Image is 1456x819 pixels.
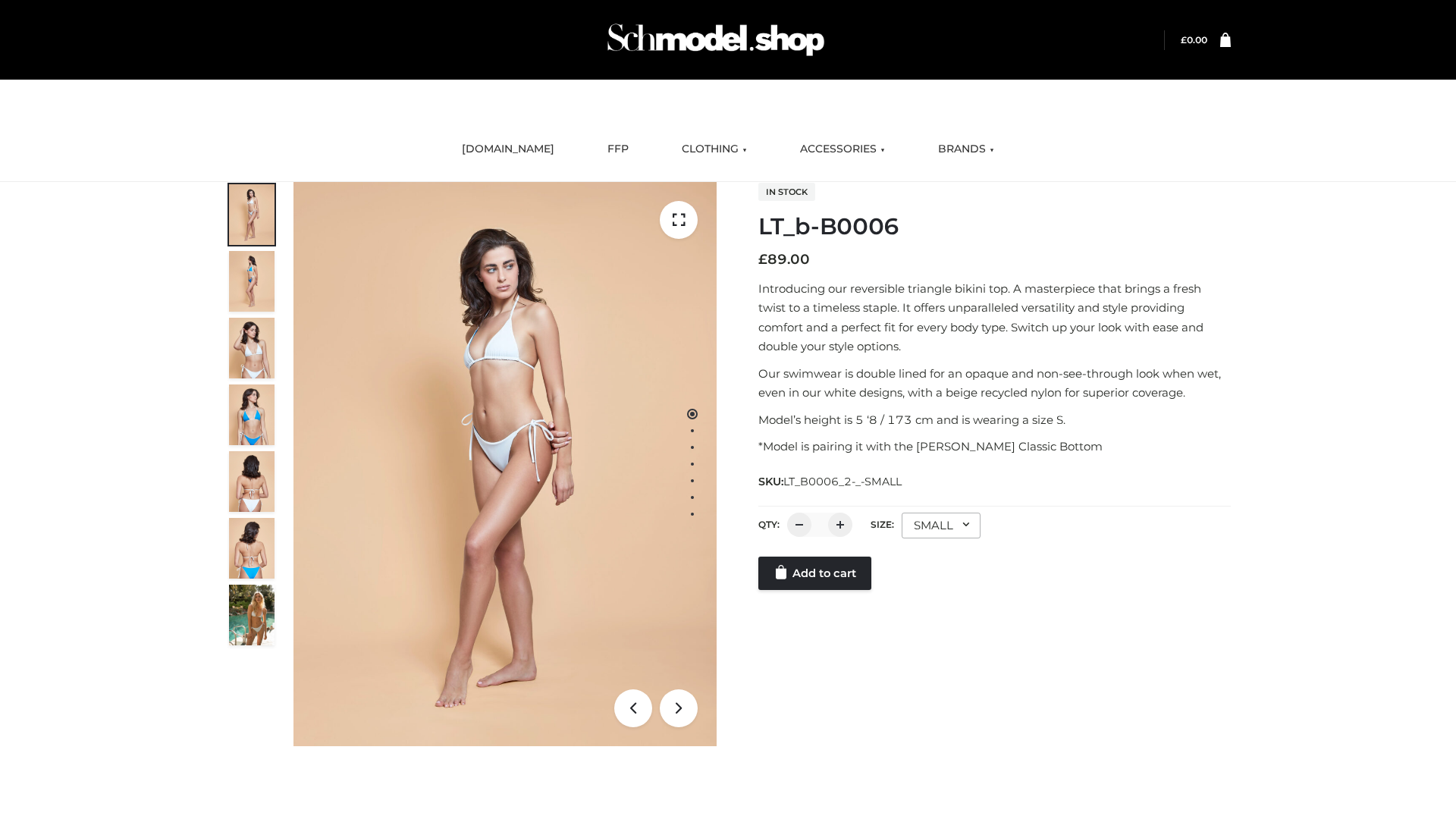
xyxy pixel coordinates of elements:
img: ArielClassicBikiniTop_CloudNine_AzureSky_OW114ECO_1 [293,182,717,746]
a: [DOMAIN_NAME] [450,133,566,166]
span: £ [758,251,767,268]
a: BRANDS [927,133,1006,166]
h1: LT_b-B0006 [758,213,1231,240]
a: CLOTHING [670,133,758,166]
p: Introducing our reversible triangle bikini top. A masterpiece that brings a fresh twist to a time... [758,279,1231,356]
bdi: 89.00 [758,251,810,268]
div: SMALL [902,513,981,538]
p: *Model is pairing it with the [PERSON_NAME] Classic Bottom [758,437,1231,457]
img: ArielClassicBikiniTop_CloudNine_AzureSky_OW114ECO_4-scaled.jpg [229,384,275,445]
a: £0.00 [1181,34,1207,45]
img: ArielClassicBikiniTop_CloudNine_AzureSky_OW114ECO_3-scaled.jpg [229,318,275,378]
a: Add to cart [758,557,871,590]
img: ArielClassicBikiniTop_CloudNine_AzureSky_OW114ECO_7-scaled.jpg [229,451,275,512]
span: LT_B0006_2-_-SMALL [783,475,902,488]
a: ACCESSORIES [789,133,896,166]
img: ArielClassicBikiniTop_CloudNine_AzureSky_OW114ECO_2-scaled.jpg [229,251,275,312]
img: Schmodel Admin 964 [602,10,830,70]
img: ArielClassicBikiniTop_CloudNine_AzureSky_OW114ECO_1-scaled.jpg [229,184,275,245]
label: Size: [871,519,894,530]
label: QTY: [758,519,780,530]
p: Model’s height is 5 ‘8 / 173 cm and is wearing a size S. [758,410,1231,430]
span: In stock [758,183,815,201]
bdi: 0.00 [1181,34,1207,45]
a: FFP [596,133,640,166]
p: Our swimwear is double lined for an opaque and non-see-through look when wet, even in our white d... [758,364,1231,403]
span: SKU: [758,472,903,491]
img: Arieltop_CloudNine_AzureSky2.jpg [229,585,275,645]
span: £ [1181,34,1187,45]
img: ArielClassicBikiniTop_CloudNine_AzureSky_OW114ECO_8-scaled.jpg [229,518,275,579]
